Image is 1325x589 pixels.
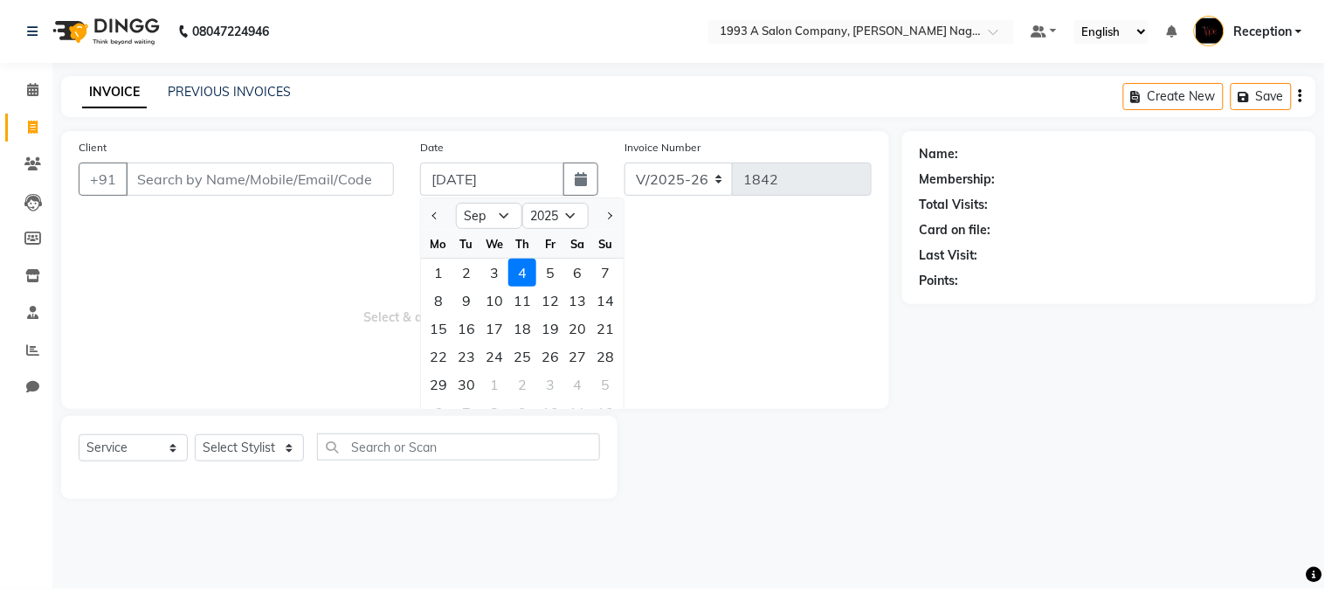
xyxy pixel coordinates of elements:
div: Tu [452,230,480,258]
input: Search or Scan [317,433,600,461]
button: Save [1231,83,1292,110]
button: Create New [1123,83,1224,110]
div: 10 [480,287,508,315]
label: Date [420,140,444,156]
div: Tuesday, September 16, 2025 [452,315,480,343]
div: Tuesday, September 2, 2025 [452,259,480,287]
div: Sunday, September 14, 2025 [592,287,620,315]
div: 10 [536,398,564,426]
div: Wednesday, September 10, 2025 [480,287,508,315]
div: 6 [424,398,452,426]
span: Reception [1233,23,1292,41]
div: Thursday, September 11, 2025 [508,287,536,315]
div: Saturday, September 20, 2025 [564,315,592,343]
div: 26 [536,343,564,371]
div: Monday, October 6, 2025 [424,398,452,426]
div: 7 [452,398,480,426]
div: Thursday, October 9, 2025 [508,398,536,426]
div: Wednesday, October 1, 2025 [480,371,508,398]
div: 8 [480,398,508,426]
div: 12 [592,398,620,426]
div: Saturday, September 13, 2025 [564,287,592,315]
div: Wednesday, September 17, 2025 [480,315,508,343]
div: We [480,230,508,258]
div: 23 [452,343,480,371]
div: 21 [592,315,620,343]
button: Next month [602,202,617,230]
div: 18 [508,315,536,343]
label: Invoice Number [625,140,700,156]
div: Sunday, September 28, 2025 [592,343,620,371]
div: 4 [508,259,536,287]
div: 16 [452,315,480,343]
div: 1 [480,371,508,398]
label: Client [79,140,107,156]
div: Points: [920,272,959,290]
div: Wednesday, October 8, 2025 [480,398,508,426]
div: 14 [592,287,620,315]
div: Friday, September 26, 2025 [536,343,564,371]
div: Sa [564,230,592,258]
a: PREVIOUS INVOICES [168,84,291,100]
div: Monday, September 22, 2025 [424,343,452,371]
div: Tuesday, September 30, 2025 [452,371,480,398]
div: Sunday, October 12, 2025 [592,398,620,426]
div: Wednesday, September 3, 2025 [480,259,508,287]
div: Friday, September 12, 2025 [536,287,564,315]
div: 11 [564,398,592,426]
div: 11 [508,287,536,315]
div: Tuesday, September 23, 2025 [452,343,480,371]
img: logo [45,7,164,56]
div: 28 [592,343,620,371]
div: Tuesday, October 7, 2025 [452,398,480,426]
div: Tuesday, September 9, 2025 [452,287,480,315]
input: Search by Name/Mobile/Email/Code [126,163,394,196]
div: Friday, October 10, 2025 [536,398,564,426]
div: Total Visits: [920,196,989,214]
div: 19 [536,315,564,343]
div: 20 [564,315,592,343]
div: 5 [536,259,564,287]
div: 3 [536,371,564,398]
div: Mo [424,230,452,258]
div: 5 [592,371,620,398]
div: 12 [536,287,564,315]
div: Wednesday, September 24, 2025 [480,343,508,371]
img: Reception [1194,16,1225,46]
select: Select year [522,203,589,229]
div: Sunday, October 5, 2025 [592,371,620,398]
div: 1 [424,259,452,287]
div: Last Visit: [920,246,978,265]
div: 25 [508,343,536,371]
div: 4 [564,371,592,398]
div: Name: [920,145,959,163]
button: +91 [79,163,128,196]
div: 8 [424,287,452,315]
div: Fr [536,230,564,258]
a: INVOICE [82,77,147,108]
div: Friday, October 3, 2025 [536,371,564,398]
span: Select & add items from the list below [79,217,872,392]
div: Friday, September 5, 2025 [536,259,564,287]
div: 2 [452,259,480,287]
div: Monday, September 1, 2025 [424,259,452,287]
div: 3 [480,259,508,287]
div: 30 [452,371,480,398]
div: 27 [564,343,592,371]
div: 15 [424,315,452,343]
button: Previous month [428,202,443,230]
div: Saturday, October 11, 2025 [564,398,592,426]
div: Saturday, September 27, 2025 [564,343,592,371]
div: 24 [480,343,508,371]
div: Sunday, September 21, 2025 [592,315,620,343]
div: Saturday, October 4, 2025 [564,371,592,398]
select: Select month [456,203,522,229]
div: Su [592,230,620,258]
div: 7 [592,259,620,287]
div: 9 [508,398,536,426]
div: Monday, September 15, 2025 [424,315,452,343]
div: Sunday, September 7, 2025 [592,259,620,287]
div: 9 [452,287,480,315]
div: Thursday, October 2, 2025 [508,371,536,398]
div: 2 [508,371,536,398]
